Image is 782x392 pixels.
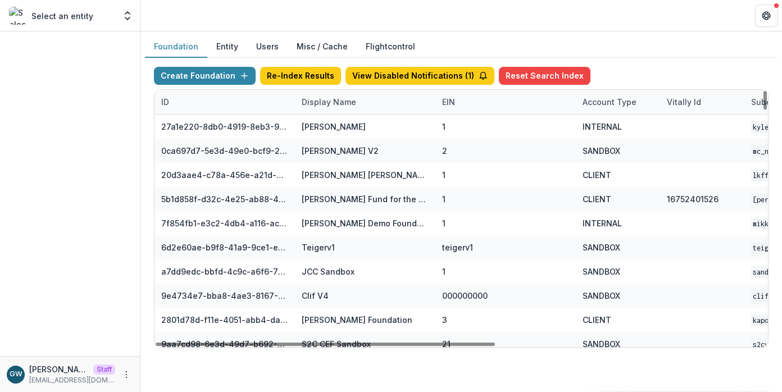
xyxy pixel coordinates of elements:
[29,375,115,385] p: [EMAIL_ADDRESS][DOMAIN_NAME]
[295,96,363,108] div: Display Name
[442,290,488,302] div: 000000000
[751,314,782,326] code: kaporv3
[302,338,371,350] div: S2C CEF Sandbox
[751,218,782,230] code: mikkiv1
[302,290,329,302] div: Clif V4
[435,90,576,114] div: EIN
[442,169,445,181] div: 1
[583,121,622,133] div: INTERNAL
[29,363,89,375] p: [PERSON_NAME]
[161,290,288,302] div: 9e4734e7-bba8-4ae3-8167-95d86cec7b4b
[751,121,778,133] code: kylev1
[161,145,288,157] div: 0ca697d7-5e3d-49e0-bcf9-217f69e92d71
[660,96,708,108] div: Vitally Id
[442,193,445,205] div: 1
[442,241,473,253] div: teigerv1
[499,67,590,85] button: Reset Search Index
[345,67,494,85] button: View Disabled Notifications (1)
[583,266,620,277] div: SANDBOX
[302,145,379,157] div: [PERSON_NAME] V2
[442,145,447,157] div: 2
[154,96,176,108] div: ID
[120,4,135,27] button: Open entity switcher
[302,314,412,326] div: [PERSON_NAME] Foundation
[161,217,288,229] div: 7f854fb1-e3c2-4db4-a116-aca576521abc
[161,338,288,350] div: 9aa7cd98-6e3d-49d7-b692-3e5f3d1facd4
[302,169,429,181] div: [PERSON_NAME] [PERSON_NAME] Family Foundation
[583,241,620,253] div: SANDBOX
[302,241,335,253] div: Teigerv1
[207,36,247,58] button: Entity
[154,90,295,114] div: ID
[576,90,660,114] div: Account Type
[161,314,288,326] div: 2801d78d-f11e-4051-abb4-dab00da98882
[583,314,611,326] div: CLIENT
[583,145,620,157] div: SANDBOX
[583,290,620,302] div: SANDBOX
[120,368,133,381] button: More
[145,36,207,58] button: Foundation
[442,266,445,277] div: 1
[660,90,744,114] div: Vitally Id
[302,266,354,277] div: JCC Sandbox
[9,7,27,25] img: Select an entity
[751,339,774,350] code: s2cv1
[302,121,366,133] div: [PERSON_NAME]
[583,193,611,205] div: CLIENT
[576,96,643,108] div: Account Type
[161,266,288,277] div: a7dd9edc-bbfd-4c9c-a6f6-76d0743bf1cd
[295,90,435,114] div: Display Name
[10,371,22,378] div: Grace Willig
[161,241,288,253] div: 6d2e60ae-b9f8-41a9-9ce1-e608d0f20ec5
[442,338,451,350] div: 21
[161,169,288,181] div: 20d3aae4-c78a-456e-a21d-91c97a6a725f
[93,364,115,375] p: Staff
[667,193,719,205] div: 16752401526
[583,169,611,181] div: CLIENT
[366,40,415,52] a: Flightcontrol
[755,4,778,27] button: Get Help
[751,290,782,302] code: Clif V4
[288,36,357,58] button: Misc / Cache
[435,96,462,108] div: EIN
[154,67,256,85] button: Create Foundation
[260,67,341,85] button: Re-Index Results
[442,314,447,326] div: 3
[583,338,620,350] div: SANDBOX
[442,121,445,133] div: 1
[751,266,782,278] code: sandbox
[31,10,93,22] p: Select an entity
[161,193,288,205] div: 5b1d858f-d32c-4e25-ab88-434536713791
[302,193,429,205] div: [PERSON_NAME] Fund for the Blind
[442,217,445,229] div: 1
[247,36,288,58] button: Users
[302,217,429,229] div: [PERSON_NAME] Demo Foundation
[751,170,770,181] code: lkff
[583,217,622,229] div: INTERNAL
[161,121,288,133] div: 27a1e220-8db0-4919-8eb3-9f29ee33f7b0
